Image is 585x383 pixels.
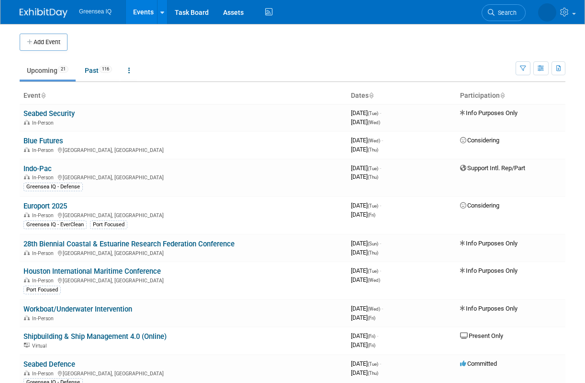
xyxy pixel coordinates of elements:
[351,118,380,126] span: [DATE]
[460,305,517,312] span: Info Purposes Only
[368,250,378,255] span: (Thu)
[368,138,380,143] span: (Wed)
[23,109,75,118] a: Seabed Security
[23,267,161,276] a: Houston International Maritime Conference
[351,137,383,144] span: [DATE]
[351,276,380,283] span: [DATE]
[368,361,378,367] span: (Tue)
[23,249,343,256] div: [GEOGRAPHIC_DATA], [GEOGRAPHIC_DATA]
[351,109,381,116] span: [DATE]
[79,8,112,15] span: Greensea IQ
[20,88,347,104] th: Event
[351,332,378,339] span: [DATE]
[20,34,67,51] button: Add Event
[368,147,378,152] span: (Thu)
[368,203,378,209] span: (Tue)
[460,164,525,172] span: Support Intl. Rep/Part
[23,173,343,181] div: [GEOGRAPHIC_DATA], [GEOGRAPHIC_DATA]
[23,276,343,284] div: [GEOGRAPHIC_DATA], [GEOGRAPHIC_DATA]
[380,202,381,209] span: -
[380,267,381,274] span: -
[347,88,456,104] th: Dates
[382,137,383,144] span: -
[24,315,30,320] img: In-Person Event
[23,369,343,377] div: [GEOGRAPHIC_DATA], [GEOGRAPHIC_DATA]
[368,334,375,339] span: (Fri)
[368,166,378,171] span: (Tue)
[23,221,87,229] div: Greensea IQ - EverClean
[351,240,381,247] span: [DATE]
[24,174,30,179] img: In-Person Event
[368,306,380,312] span: (Wed)
[20,8,67,18] img: ExhibitDay
[456,88,565,104] th: Participation
[24,343,30,348] img: Virtual Event
[32,343,49,349] span: Virtual
[20,61,76,80] a: Upcoming21
[58,66,68,73] span: 21
[460,332,503,339] span: Present Only
[23,360,75,369] a: Seabed Defence
[460,360,497,367] span: Committed
[368,315,375,321] span: (Fri)
[380,109,381,116] span: -
[351,249,378,256] span: [DATE]
[495,9,517,16] span: Search
[368,111,378,116] span: (Tue)
[23,305,132,313] a: Workboat/Underwater Intervention
[24,147,30,152] img: In-Person Event
[32,250,56,256] span: In-Person
[23,164,52,173] a: Indo-Pac
[377,332,378,339] span: -
[23,202,67,210] a: Europort 2025
[32,174,56,181] span: In-Person
[380,240,381,247] span: -
[23,146,343,153] div: [GEOGRAPHIC_DATA], [GEOGRAPHIC_DATA]
[380,360,381,367] span: -
[368,343,375,348] span: (Fri)
[41,92,45,99] a: Sort by Event Name
[460,267,517,274] span: Info Purposes Only
[351,146,378,153] span: [DATE]
[368,174,378,180] span: (Thu)
[351,305,383,312] span: [DATE]
[90,221,127,229] div: Port Focused
[32,212,56,219] span: In-Person
[368,371,378,376] span: (Thu)
[23,240,235,248] a: 28th Biennial Coastal & Estuarine Research Federation Conference
[24,250,30,255] img: In-Person Event
[23,137,63,145] a: Blue Futures
[368,212,375,218] span: (Fri)
[460,240,517,247] span: Info Purposes Only
[351,164,381,172] span: [DATE]
[351,202,381,209] span: [DATE]
[460,109,517,116] span: Info Purposes Only
[23,211,343,219] div: [GEOGRAPHIC_DATA], [GEOGRAPHIC_DATA]
[368,278,380,283] span: (Wed)
[460,137,499,144] span: Considering
[500,92,505,99] a: Sort by Participation Type
[368,120,380,125] span: (Wed)
[538,3,556,22] img: Dawn D'Angelillo
[380,164,381,172] span: -
[351,341,375,348] span: [DATE]
[32,120,56,126] span: In-Person
[99,66,112,73] span: 116
[24,212,30,217] img: In-Person Event
[24,371,30,375] img: In-Person Event
[32,315,56,322] span: In-Person
[351,314,375,321] span: [DATE]
[32,147,56,153] span: In-Person
[482,4,526,21] a: Search
[23,286,61,294] div: Port Focused
[23,183,83,191] div: Greensea IQ - Defense
[351,173,378,180] span: [DATE]
[368,241,378,246] span: (Sun)
[351,360,381,367] span: [DATE]
[351,267,381,274] span: [DATE]
[368,268,378,274] span: (Tue)
[382,305,383,312] span: -
[24,278,30,282] img: In-Person Event
[23,332,167,341] a: S​hipbuilding & Ship Management 4.0 (Online)
[460,202,499,209] span: Considering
